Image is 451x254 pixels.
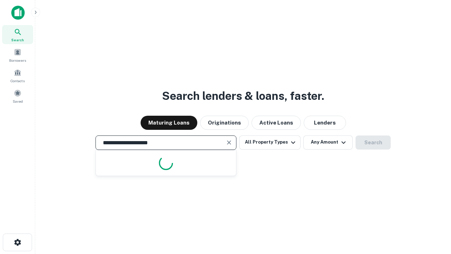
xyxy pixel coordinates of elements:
[141,116,197,130] button: Maturing Loans
[2,86,33,105] a: Saved
[11,37,24,43] span: Search
[11,6,25,20] img: capitalize-icon.png
[2,25,33,44] a: Search
[162,87,324,104] h3: Search lenders & loans, faster.
[252,116,301,130] button: Active Loans
[11,78,25,84] span: Contacts
[224,138,234,147] button: Clear
[2,66,33,85] a: Contacts
[304,116,346,130] button: Lenders
[13,98,23,104] span: Saved
[2,46,33,65] a: Borrowers
[200,116,249,130] button: Originations
[239,135,301,150] button: All Property Types
[9,58,26,63] span: Borrowers
[303,135,353,150] button: Any Amount
[416,198,451,231] iframe: Chat Widget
